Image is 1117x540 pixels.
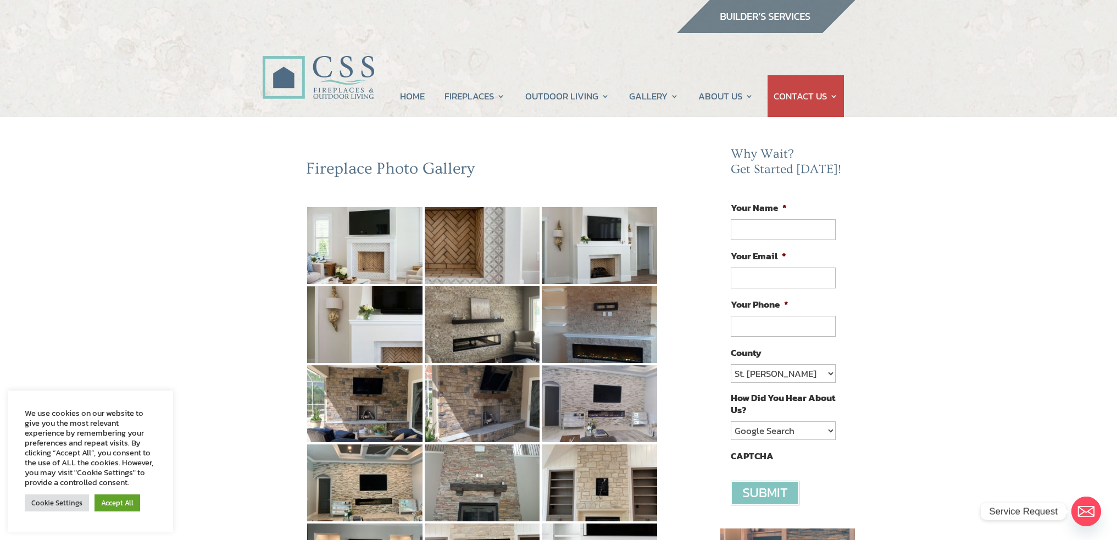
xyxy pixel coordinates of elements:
[731,298,788,310] label: Your Phone
[629,75,679,117] a: GALLERY
[542,286,657,363] img: 6
[25,494,89,511] a: Cookie Settings
[731,202,787,214] label: Your Name
[307,444,423,521] img: 10
[425,444,540,521] img: 11
[698,75,753,117] a: ABOUT US
[731,250,786,262] label: Your Email
[731,147,844,182] h2: Why Wait? Get Started [DATE]!
[731,481,799,505] input: Submit
[425,286,540,363] img: 5
[306,159,659,184] h2: Fireplace Photo Gallery
[774,75,838,117] a: CONTACT US
[425,365,540,442] img: 8
[731,450,774,462] label: CAPTCHA
[25,408,157,487] div: We use cookies on our website to give you the most relevant experience by remembering your prefer...
[425,207,540,284] img: 2
[525,75,609,117] a: OUTDOOR LIVING
[95,494,140,511] a: Accept All
[444,75,505,117] a: FIREPLACES
[731,347,762,359] label: County
[542,365,657,442] img: 9
[307,207,423,284] img: 1
[400,75,425,117] a: HOME
[676,23,855,37] a: builder services construction supply
[542,207,657,284] img: 3
[1071,497,1101,526] a: Email
[731,392,835,416] label: How Did You Hear About Us?
[262,25,374,105] img: CSS Fireplaces & Outdoor Living (Formerly Construction Solutions & Supply)- Jacksonville Ormond B...
[542,444,657,521] img: 12
[307,286,423,363] img: 4
[307,365,423,442] img: 7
